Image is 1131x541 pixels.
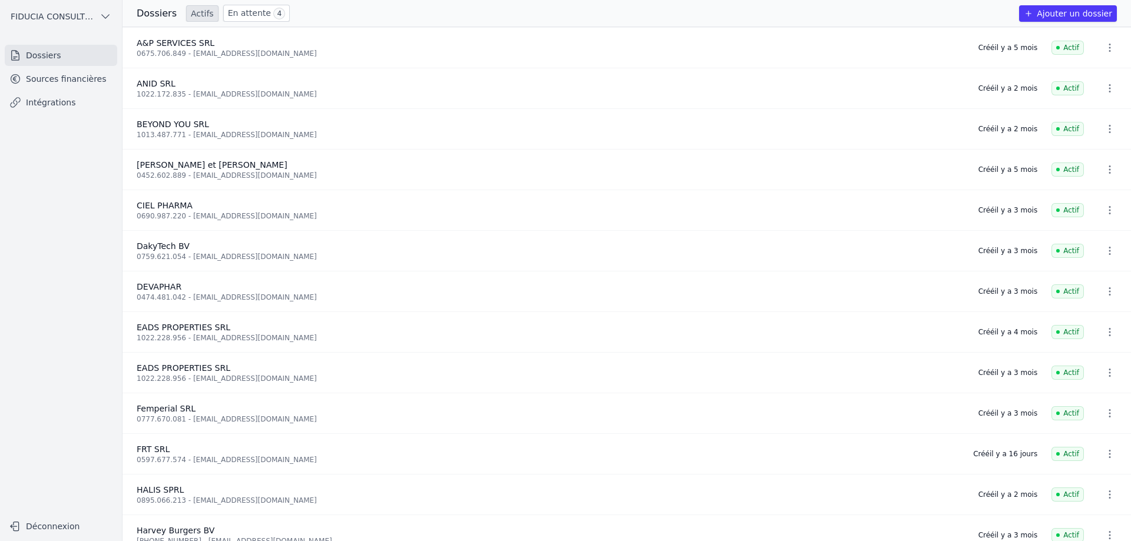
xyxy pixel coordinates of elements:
div: Créé il y a 4 mois [978,327,1037,337]
div: Créé il y a 3 mois [978,287,1037,296]
span: 4 [273,8,285,19]
a: Sources financières [5,68,117,89]
span: Actif [1051,366,1084,380]
div: 1022.172.835 - [EMAIL_ADDRESS][DOMAIN_NAME] [137,89,964,99]
span: EADS PROPERTIES SRL [137,363,230,373]
span: HALIS SPRL [137,485,184,494]
span: Actif [1051,122,1084,136]
div: Créé il y a 5 mois [978,165,1037,174]
span: DakyTech BV [137,241,190,251]
div: 0452.602.889 - [EMAIL_ADDRESS][DOMAIN_NAME] [137,171,964,180]
div: Créé il y a 2 mois [978,124,1037,134]
span: CIEL PHARMA [137,201,193,210]
span: EADS PROPERTIES SRL [137,323,230,332]
div: 0895.066.213 - [EMAIL_ADDRESS][DOMAIN_NAME] [137,496,964,505]
span: Actif [1051,487,1084,502]
div: Créé il y a 5 mois [978,43,1037,52]
div: Créé il y a 2 mois [978,490,1037,499]
div: Créé il y a 3 mois [978,246,1037,255]
button: Déconnexion [5,517,117,536]
span: A&P SERVICES SRL [137,38,214,48]
a: Dossiers [5,45,117,66]
div: 0675.706.849 - [EMAIL_ADDRESS][DOMAIN_NAME] [137,49,964,58]
div: 1022.228.956 - [EMAIL_ADDRESS][DOMAIN_NAME] [137,333,964,343]
span: Actif [1051,203,1084,217]
span: Harvey Burgers BV [137,526,214,535]
span: Actif [1051,244,1084,258]
div: 0777.670.081 - [EMAIL_ADDRESS][DOMAIN_NAME] [137,414,964,424]
span: FIDUCIA CONSULTING SRL [11,11,95,22]
span: Actif [1051,41,1084,55]
button: FIDUCIA CONSULTING SRL [5,7,117,26]
div: Créé il y a 3 mois [978,409,1037,418]
div: 1013.487.771 - [EMAIL_ADDRESS][DOMAIN_NAME] [137,130,964,140]
span: DEVAPHAR [137,282,181,291]
div: 0597.677.574 - [EMAIL_ADDRESS][DOMAIN_NAME] [137,455,959,464]
span: Actif [1051,447,1084,461]
a: En attente 4 [223,5,290,22]
div: Créé il y a 3 mois [978,530,1037,540]
span: [PERSON_NAME] et [PERSON_NAME] [137,160,287,170]
span: FRT SRL [137,444,170,454]
span: Femperial SRL [137,404,196,413]
div: 0474.481.042 - [EMAIL_ADDRESS][DOMAIN_NAME] [137,293,964,302]
div: Créé il y a 3 mois [978,368,1037,377]
div: 0759.621.054 - [EMAIL_ADDRESS][DOMAIN_NAME] [137,252,964,261]
span: Actif [1051,284,1084,298]
a: Intégrations [5,92,117,113]
div: Créé il y a 16 jours [973,449,1037,459]
span: Actif [1051,162,1084,177]
button: Ajouter un dossier [1019,5,1117,22]
a: Actifs [186,5,219,22]
h3: Dossiers [137,6,177,21]
span: Actif [1051,325,1084,339]
span: Actif [1051,406,1084,420]
span: Actif [1051,81,1084,95]
div: Créé il y a 2 mois [978,84,1037,93]
div: 0690.987.220 - [EMAIL_ADDRESS][DOMAIN_NAME] [137,211,964,221]
div: 1022.228.956 - [EMAIL_ADDRESS][DOMAIN_NAME] [137,374,964,383]
span: BEYOND YOU SRL [137,120,209,129]
span: ANID SRL [137,79,176,88]
div: Créé il y a 3 mois [978,205,1037,215]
